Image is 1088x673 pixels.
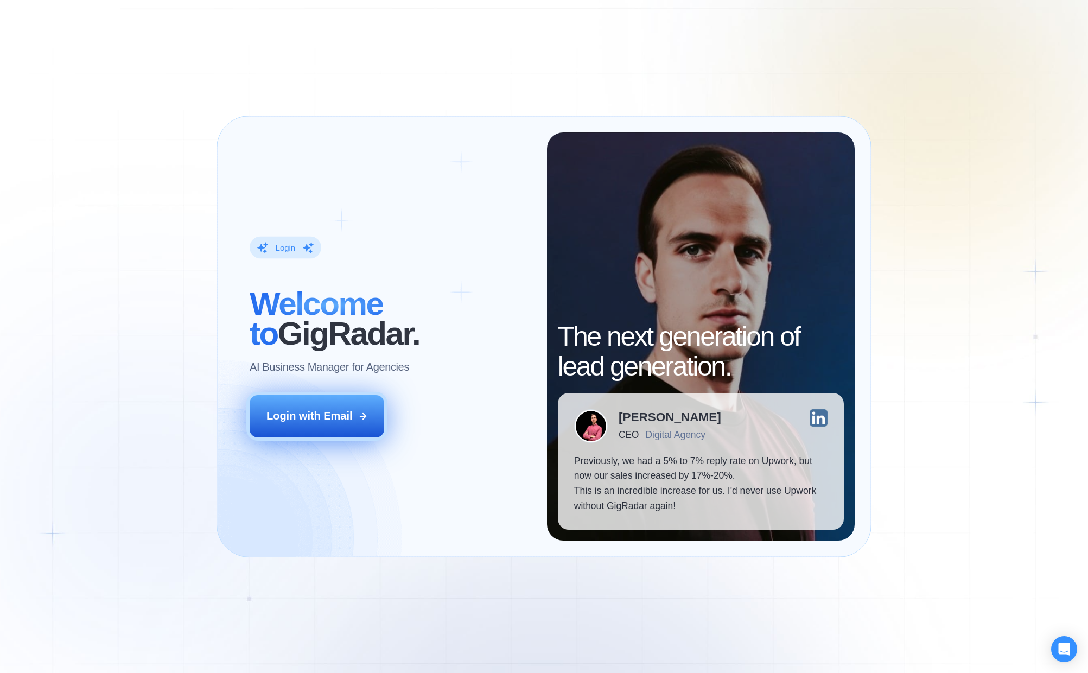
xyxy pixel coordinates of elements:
[645,429,705,440] div: Digital Agency
[619,411,721,424] div: [PERSON_NAME]
[250,285,383,352] span: Welcome to
[276,242,296,253] div: Login
[558,322,844,382] h2: The next generation of lead generation.
[250,359,409,374] p: AI Business Manager for Agencies
[266,409,353,424] div: Login with Email
[619,429,639,440] div: CEO
[1051,636,1077,662] div: Open Intercom Messenger
[574,454,828,513] p: Previously, we had a 5% to 7% reply rate on Upwork, but now our sales increased by 17%-20%. This ...
[250,395,384,437] button: Login with Email
[250,289,530,348] h2: ‍ GigRadar.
